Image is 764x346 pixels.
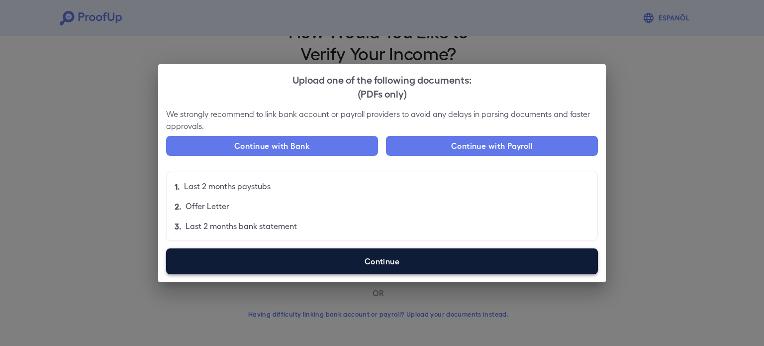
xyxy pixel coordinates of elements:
[175,180,180,192] p: 1.
[166,86,598,100] div: (PDFs only)
[186,220,297,232] p: Last 2 months bank statement
[158,64,606,108] h2: Upload one of the following documents:
[386,136,598,156] button: Continue with Payroll
[175,200,182,212] p: 2.
[186,200,229,212] p: Offer Letter
[166,248,598,274] label: Continue
[166,108,598,132] p: We strongly recommend to link bank account or payroll providers to avoid any delays in parsing do...
[166,136,378,156] button: Continue with Bank
[184,180,271,192] p: Last 2 months paystubs
[175,220,182,232] p: 3.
